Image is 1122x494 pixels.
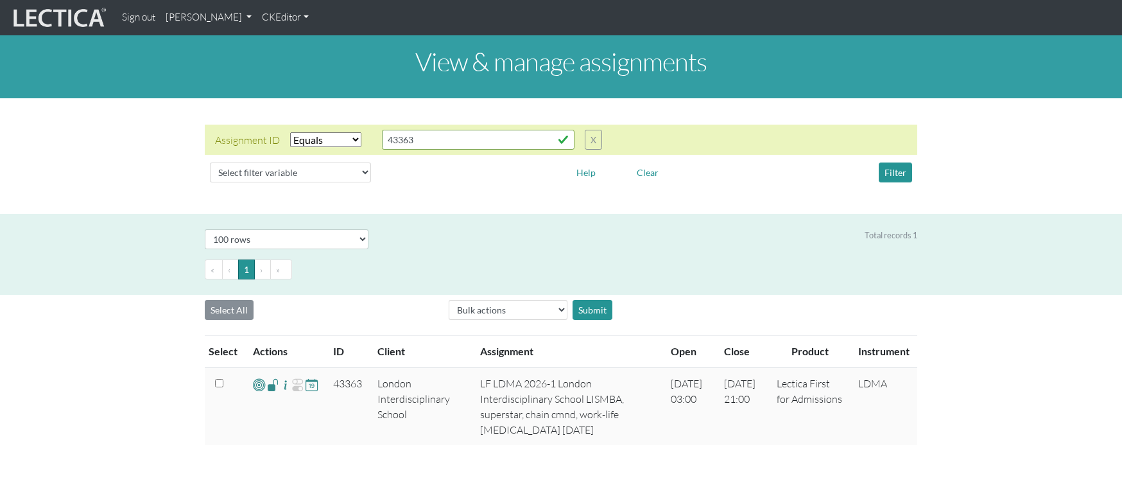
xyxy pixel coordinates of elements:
th: Select [205,336,245,368]
span: Assignment Details [279,377,291,393]
th: Close [716,336,769,368]
button: Clear [631,163,664,182]
td: London Interdisciplinary School [370,367,472,445]
th: Client [370,336,472,368]
th: Actions [245,336,325,368]
div: Total records 1 [865,229,917,242]
span: Re-open Assignment [291,377,304,393]
td: [DATE] 21:00 [716,367,769,445]
button: Filter [879,163,912,182]
ul: Pagination [205,260,917,279]
span: Update close date [306,377,318,392]
td: 43363 [325,367,370,445]
button: Go to page 1 [238,260,255,279]
td: [DATE] 03:00 [663,367,716,445]
div: Assignment ID [215,132,280,148]
button: X [585,130,602,150]
td: Lectica First for Admissions [769,367,850,445]
button: Select All [205,300,254,320]
th: ID [325,336,370,368]
a: Sign out [117,5,160,30]
span: Access List [267,377,279,392]
a: Help [571,165,601,177]
img: lecticalive [10,6,107,30]
a: [PERSON_NAME] [160,5,257,30]
th: Assignment [472,336,663,368]
span: Add VCoLs [253,377,265,392]
th: Instrument [850,336,917,368]
th: Open [663,336,716,368]
button: Help [571,163,601,182]
div: Submit [573,300,612,320]
td: LDMA [850,367,917,445]
td: LF LDMA 2026-1 London Interdisciplinary School LISMBA, superstar, chain cmnd, work-life [MEDICAL_... [472,367,663,445]
th: Product [769,336,850,368]
a: CKEditor [257,5,314,30]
